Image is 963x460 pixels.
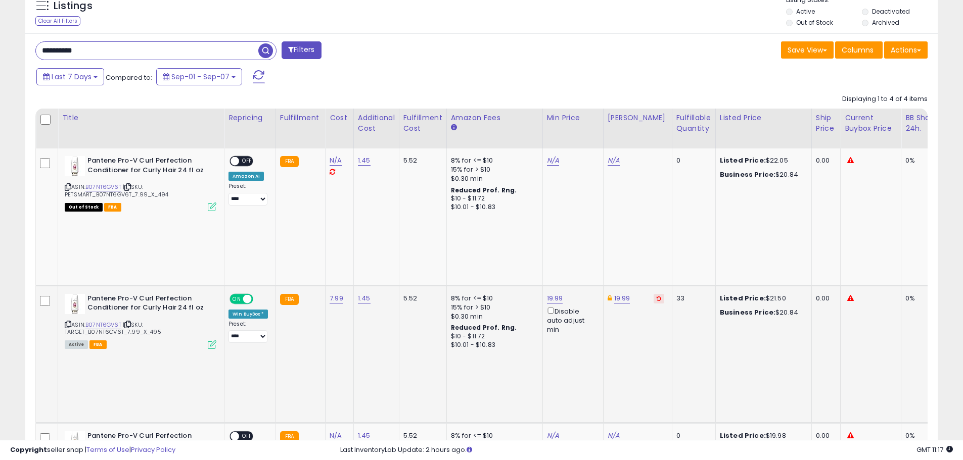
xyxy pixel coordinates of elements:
span: FBA [89,340,107,349]
button: Sep-01 - Sep-07 [156,68,242,85]
label: Active [796,7,815,16]
div: Cost [330,113,349,123]
div: [PERSON_NAME] [608,113,668,123]
i: This overrides the store level Dynamic Max Price for this listing [608,295,612,301]
div: 0 [676,156,708,165]
div: Additional Cost [358,113,395,134]
a: Terms of Use [86,445,129,454]
i: Revert to store-level Dynamic Max Price [657,296,661,301]
a: N/A [330,431,342,441]
small: FBA [280,431,299,442]
span: Compared to: [106,73,152,82]
div: Amazon Fees [451,113,538,123]
div: 8% for <= $10 [451,156,535,165]
div: $21.50 [720,294,804,303]
span: OFF [239,157,255,166]
a: 1.45 [358,431,371,441]
div: Min Price [547,113,599,123]
div: seller snap | | [10,445,175,455]
button: Actions [884,41,928,59]
div: Clear All Filters [35,16,80,26]
span: Columns [842,45,874,55]
div: Preset: [228,321,268,343]
div: Title [62,113,220,123]
div: $19.98 [720,431,804,440]
span: ON [231,294,243,303]
div: $10.01 - $10.83 [451,203,535,212]
img: 318SoiQFCiL._SL40_.jpg [65,156,85,176]
div: $0.30 min [451,174,535,183]
span: Last 7 Days [52,72,91,82]
b: Pantene Pro-V Curl Perfection Conditioner for Curly Hair 24 fl oz [87,431,210,452]
span: OFF [239,432,255,441]
small: Amazon Fees. [451,123,457,132]
div: 0% [905,294,939,303]
div: Current Buybox Price [845,113,897,134]
label: Archived [872,18,899,27]
div: $10 - $11.72 [451,332,535,341]
div: Listed Price [720,113,807,123]
div: 33 [676,294,708,303]
b: Listed Price: [720,293,766,303]
a: B07NT6GV6T [85,183,121,191]
b: Reduced Prof. Rng. [451,323,517,332]
strong: Copyright [10,445,47,454]
a: 1.45 [358,156,371,166]
img: 318SoiQFCiL._SL40_.jpg [65,294,85,314]
a: 1.45 [358,293,371,303]
div: Amazon AI [228,172,264,181]
div: Win BuyBox * [228,310,268,319]
div: 8% for <= $10 [451,431,535,440]
a: 19.99 [614,293,630,303]
button: Save View [781,41,834,59]
a: N/A [547,431,559,441]
a: Privacy Policy [131,445,175,454]
div: 0.00 [816,156,833,165]
button: Last 7 Days [36,68,104,85]
div: Preset: [228,183,268,206]
a: N/A [608,431,620,441]
div: Disable auto adjust min [547,305,595,335]
div: 0.00 [816,431,833,440]
div: Repricing [228,113,271,123]
span: OFF [252,294,268,303]
label: Out of Stock [796,18,833,27]
div: 15% for > $10 [451,165,535,174]
b: Listed Price: [720,431,766,440]
span: 2025-09-15 11:17 GMT [916,445,953,454]
b: Business Price: [720,308,775,317]
b: Pantene Pro-V Curl Perfection Conditioner for Curly Hair 24 fl oz [87,156,210,177]
div: Ship Price [816,113,836,134]
span: FBA [104,203,121,212]
div: $22.05 [720,156,804,165]
div: $10.01 - $10.83 [451,341,535,349]
div: 5.52 [403,156,439,165]
a: N/A [330,156,342,166]
div: BB Share 24h. [905,113,942,134]
span: | SKU: PETSMART_B07NT6GV6T_7.99_X_494 [65,183,168,198]
img: 318SoiQFCiL._SL40_.jpg [65,431,85,451]
small: FBA [280,156,299,167]
div: Fulfillment Cost [403,113,442,134]
a: N/A [547,156,559,166]
div: ASIN: [65,156,216,210]
a: 7.99 [330,293,343,303]
div: 0.00 [816,294,833,303]
div: 0% [905,156,939,165]
div: ASIN: [65,294,216,348]
b: Reduced Prof. Rng. [451,186,517,194]
div: 0 [676,431,708,440]
div: 0% [905,431,939,440]
b: Business Price: [720,170,775,179]
a: N/A [608,156,620,166]
span: Sep-01 - Sep-07 [171,72,230,82]
div: 8% for <= $10 [451,294,535,303]
div: 15% for > $10 [451,303,535,312]
label: Deactivated [872,7,910,16]
div: $10 - $11.72 [451,194,535,203]
span: All listings currently available for purchase on Amazon [65,340,88,349]
div: 5.52 [403,431,439,440]
div: Displaying 1 to 4 of 4 items [842,94,928,104]
div: 5.52 [403,294,439,303]
b: Listed Price: [720,156,766,165]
